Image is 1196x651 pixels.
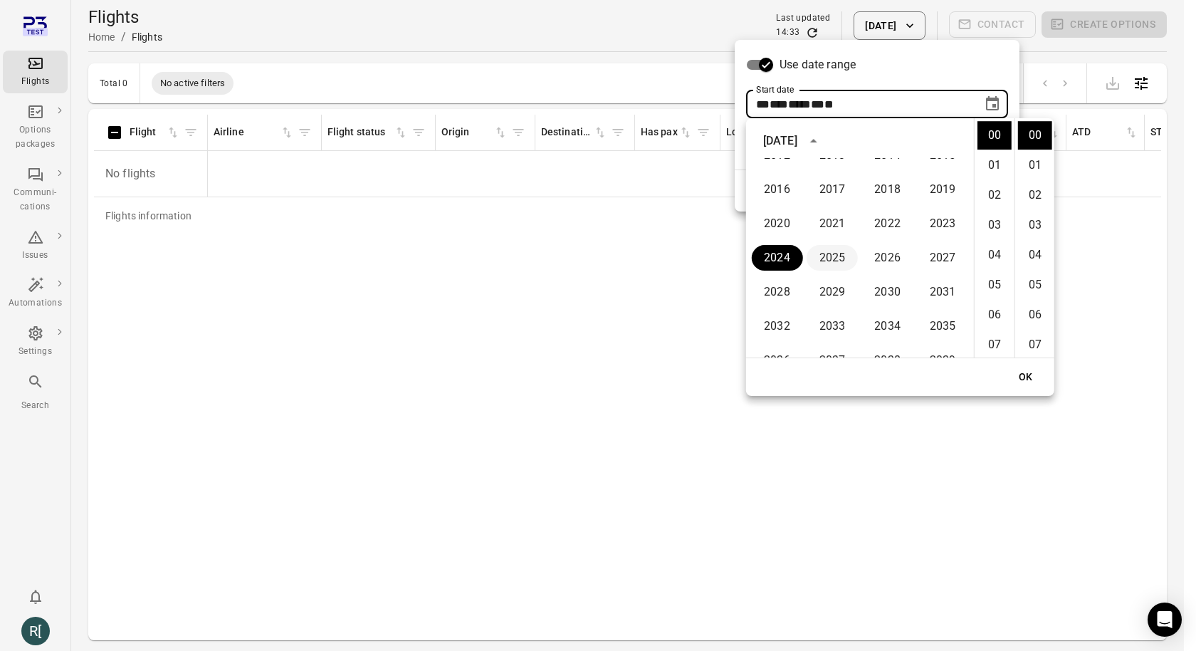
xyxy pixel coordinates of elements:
[977,241,1012,269] li: 4 hours
[862,279,913,305] button: 2030
[975,118,1014,358] ul: Select hours
[977,330,1012,359] li: 7 hours
[1018,211,1052,239] li: 3 minutes
[917,177,968,202] button: 2019
[802,129,826,153] button: year view is open, switch to calendar view
[917,348,968,373] button: 2039
[756,83,794,95] label: Start date
[751,211,802,236] button: 2020
[756,99,770,110] span: Day
[751,142,802,168] button: 2012
[780,56,856,73] span: Use date range
[977,181,1012,209] li: 2 hours
[862,245,913,271] button: 2026
[807,177,858,202] button: 2017
[917,211,968,236] button: 2023
[862,313,913,339] button: 2034
[917,279,968,305] button: 2031
[1003,364,1049,390] button: OK
[1018,241,1052,269] li: 4 minutes
[1018,301,1052,329] li: 6 minutes
[1014,118,1054,358] ul: Select minutes
[862,177,913,202] button: 2018
[1018,151,1052,179] li: 1 minutes
[917,142,968,168] button: 2015
[807,211,858,236] button: 2021
[807,245,858,271] button: 2025
[1018,121,1052,150] li: 0 minutes
[1018,181,1052,209] li: 2 minutes
[811,99,824,110] span: Hours
[977,301,1012,329] li: 6 hours
[807,142,858,168] button: 2013
[751,313,802,339] button: 2032
[1018,271,1052,299] li: 5 minutes
[977,211,1012,239] li: 3 hours
[977,151,1012,179] li: 1 hours
[807,313,858,339] button: 2033
[788,99,811,110] span: Year
[824,99,834,110] span: Minutes
[917,245,968,271] button: 2027
[807,348,858,373] button: 2037
[763,132,797,150] div: [DATE]
[1018,330,1052,359] li: 7 minutes
[978,90,1007,118] button: Choose date, selected date is Oct 14, 2024
[917,313,968,339] button: 2035
[770,99,788,110] span: Month
[862,211,913,236] button: 2022
[751,279,802,305] button: 2028
[862,348,913,373] button: 2038
[862,142,913,168] button: 2014
[977,121,1012,150] li: 0 hours
[807,279,858,305] button: 2029
[751,177,802,202] button: 2016
[751,348,802,373] button: 2036
[1148,603,1182,637] div: Open Intercom Messenger
[977,271,1012,299] li: 5 hours
[751,245,802,271] button: 2024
